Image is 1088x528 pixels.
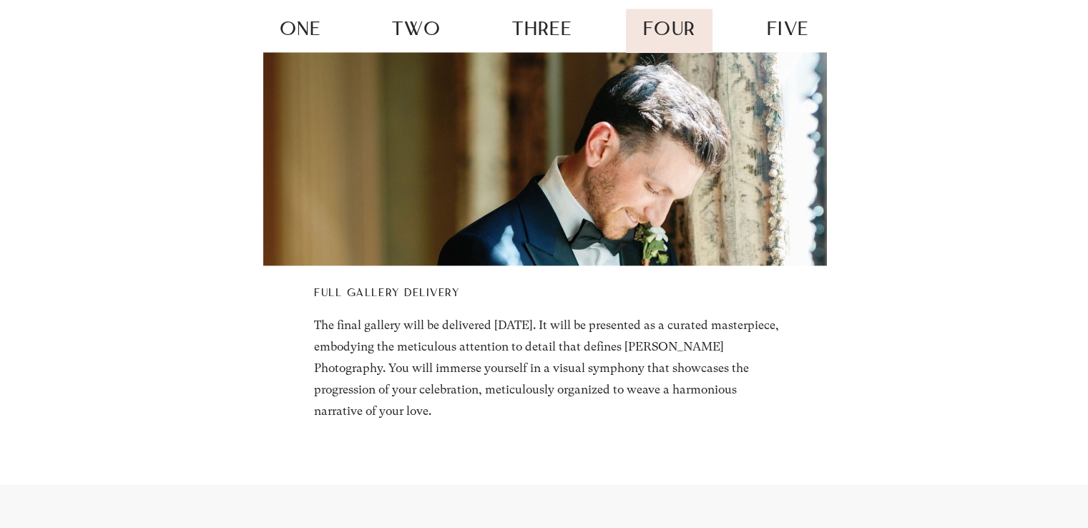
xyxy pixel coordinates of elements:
[643,21,695,40] span: four
[392,21,441,40] span: two
[280,21,321,40] span: one
[512,21,572,40] span: three
[767,21,808,40] span: five
[314,315,781,422] h5: The final gallery will be delivered [DATE]. It will be presented as a curated masterpiece, embody...
[314,286,781,302] h4: Full gallery delivery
